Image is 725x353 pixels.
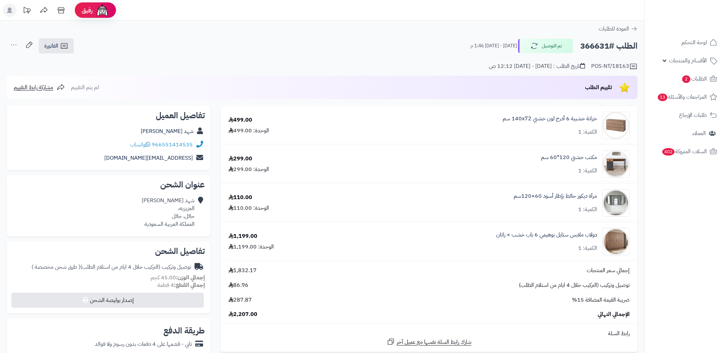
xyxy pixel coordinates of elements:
[104,154,193,162] a: [EMAIL_ADDRESS][DOMAIN_NAME]
[578,128,597,136] div: الكمية: 1
[578,167,597,175] div: الكمية: 1
[14,83,65,92] a: مشاركة رابط التقييم
[678,19,718,34] img: logo-2.png
[578,206,597,214] div: الكمية: 1
[669,56,707,65] span: الأقسام والمنتجات
[95,3,109,17] img: ai-face.png
[229,166,269,173] div: الوحدة: 299.00
[387,338,471,346] a: شارك رابط السلة نفسها مع عميل آخر
[32,263,191,271] div: توصيل وتركيب (التركيب خلال 4 ايام من استلام الطلب)
[82,6,93,14] span: رفيق
[585,83,612,92] span: تقييم الطلب
[649,34,721,51] a: لوحة التحكم
[518,39,573,53] button: تم التوصيل
[223,330,635,338] div: رابط السلة
[71,83,99,92] span: لم يتم التقييم
[18,3,35,19] a: تحديثات المنصة
[12,181,205,189] h2: عنوان الشحن
[470,42,517,49] small: [DATE] - [DATE] 1:46 م
[95,340,192,348] div: تابي - قسّمها على 4 دفعات بدون رسوم ولا فوائد
[662,147,707,156] span: السلات المتروكة
[603,189,629,217] img: 1753183340-1-90x90.jpg
[662,148,675,156] span: 402
[649,107,721,123] a: طلبات الإرجاع
[580,39,638,53] h2: الطلب #366631
[229,311,257,318] span: 2,207.00
[503,115,597,123] a: خزانة خشبية 6 أدرج لون خشبي 140x72 سم
[12,111,205,120] h2: تفاصيل العميل
[176,273,205,282] strong: إجمالي الوزن:
[681,38,707,47] span: لوحة التحكم
[163,327,205,335] h2: طريقة الدفع
[229,194,252,202] div: 110.00
[514,192,597,200] a: مرآة ديكور حائط بإطار أسود 60×120سم
[572,296,630,304] span: ضريبة القيمة المضافة 15%
[519,281,630,289] span: توصيل وتركيب (التركيب خلال 4 ايام من استلام الطلب)
[44,42,58,50] span: الفاتورة
[229,116,252,124] div: 499.00
[681,74,707,84] span: الطلبات
[649,71,721,87] a: الطلبات2
[578,244,597,252] div: الكمية: 1
[397,338,471,346] span: شارك رابط السلة نفسها مع عميل آخر
[658,94,667,101] span: 13
[32,263,80,271] span: ( طرق شحن مخصصة )
[14,83,53,92] span: مشاركة رابط التقييم
[649,143,721,160] a: السلات المتروكة402
[11,293,204,308] button: إصدار بوليصة الشحن
[229,232,257,240] div: 1,199.00
[157,281,205,289] small: 4 قطعة
[657,92,707,102] span: المراجعات والأسئلة
[151,273,205,282] small: 45.00 كجم
[603,112,629,139] img: 1752058398-1(9)-90x90.jpg
[229,296,252,304] span: 287.87
[229,155,252,163] div: 299.00
[682,75,690,83] span: 2
[141,127,194,135] a: شهد [PERSON_NAME]
[229,204,269,212] div: الوحدة: 110.00
[587,267,630,275] span: إجمالي سعر المنتجات
[229,243,274,251] div: الوحدة: 1,199.00
[39,38,74,53] a: الفاتورة
[496,231,597,239] a: دولاب ملابس ستايل بوهيمي 6 باب خشب × راتان
[598,311,630,318] span: الإجمالي النهائي
[679,110,707,120] span: طلبات الإرجاع
[692,129,706,138] span: العملاء
[649,89,721,105] a: المراجعات والأسئلة13
[142,197,195,228] div: شهد [PERSON_NAME] العزيزيه، حائل، حائل المملكة العربية السعودية
[599,25,638,33] a: العودة للطلبات
[152,141,193,149] a: 966551414535
[229,281,248,289] span: 86.96
[130,141,150,149] a: واتساب
[174,281,205,289] strong: إجمالي القطع:
[603,228,629,255] img: 1749982072-1-90x90.jpg
[603,150,629,178] img: 1742158878-1-90x90.jpg
[649,125,721,142] a: العملاء
[591,62,638,71] div: POS-NT/18163
[541,154,597,161] a: مكتب خشبي 120*60 سم
[229,267,257,275] span: 1,832.17
[12,247,205,255] h2: تفاصيل الشحن
[599,25,629,33] span: العودة للطلبات
[229,127,269,135] div: الوحدة: 499.00
[489,62,585,70] div: تاريخ الطلب : [DATE] - [DATE] 12:12 ص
